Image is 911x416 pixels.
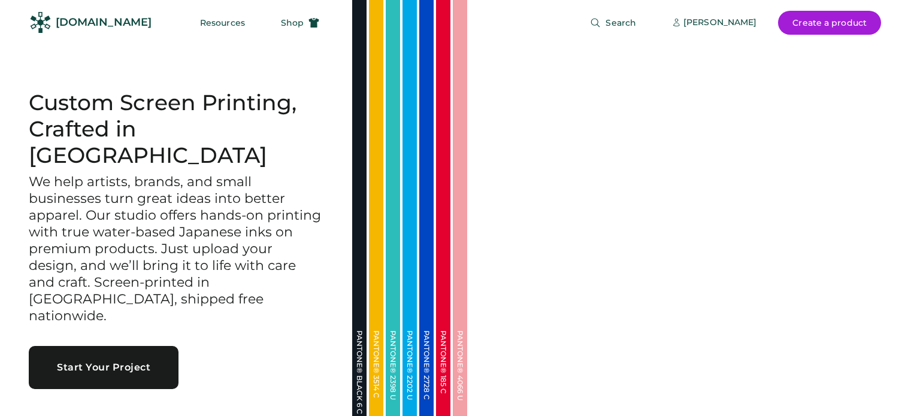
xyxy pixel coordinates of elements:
[30,12,51,33] img: Rendered Logo - Screens
[29,174,323,324] h3: We help artists, brands, and small businesses turn great ideas into better apparel. Our studio of...
[778,11,881,35] button: Create a product
[576,11,650,35] button: Search
[606,19,636,27] span: Search
[29,346,178,389] button: Start Your Project
[683,17,756,29] div: [PERSON_NAME]
[267,11,334,35] button: Shop
[56,15,152,30] div: [DOMAIN_NAME]
[29,90,323,169] h1: Custom Screen Printing, Crafted in [GEOGRAPHIC_DATA]
[186,11,259,35] button: Resources
[281,19,304,27] span: Shop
